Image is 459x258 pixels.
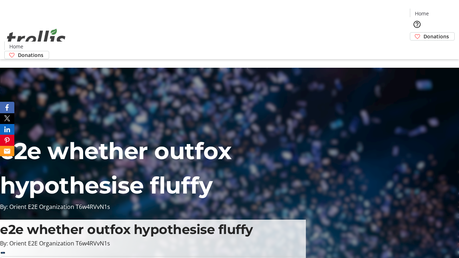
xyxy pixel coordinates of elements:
[410,10,433,17] a: Home
[4,21,68,57] img: Orient E2E Organization T6w4RVvN1s's Logo
[5,43,28,50] a: Home
[410,32,455,40] a: Donations
[4,51,49,59] a: Donations
[423,33,449,40] span: Donations
[410,17,424,32] button: Help
[18,51,43,59] span: Donations
[415,10,429,17] span: Home
[410,40,424,55] button: Cart
[9,43,23,50] span: Home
